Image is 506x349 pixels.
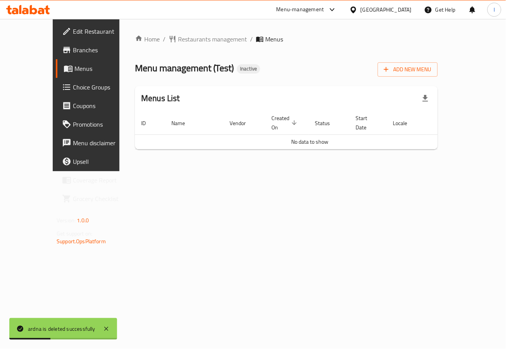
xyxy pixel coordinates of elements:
[230,119,256,128] span: Vendor
[56,41,137,59] a: Branches
[73,138,131,148] span: Menu disclaimer
[28,325,95,333] div: ardna is deleted successfully
[494,5,495,14] span: I
[73,101,131,110] span: Coupons
[356,113,377,132] span: Start Date
[163,34,166,44] li: /
[135,34,160,44] a: Home
[73,45,131,55] span: Branches
[135,34,438,44] nav: breadcrumb
[73,120,131,129] span: Promotions
[237,64,260,74] div: Inactive
[56,78,137,96] a: Choice Groups
[56,152,137,171] a: Upsell
[315,119,340,128] span: Status
[169,34,247,44] a: Restaurants management
[291,137,328,147] span: No data to show
[73,83,131,92] span: Choice Groups
[56,96,137,115] a: Coupons
[73,194,131,203] span: Grocery Checklist
[56,59,137,78] a: Menus
[57,236,106,246] a: Support.OpsPlatform
[57,229,92,239] span: Get support on:
[416,89,435,108] div: Export file
[276,5,324,14] div: Menu-management
[384,65,432,74] span: Add New Menu
[56,22,137,41] a: Edit Restaurant
[56,171,137,189] a: Coverage Report
[265,34,283,44] span: Menus
[178,34,247,44] span: Restaurants management
[171,119,195,128] span: Name
[427,111,485,135] th: Actions
[74,64,131,73] span: Menus
[393,119,417,128] span: Locale
[56,115,137,134] a: Promotions
[135,59,234,77] span: Menu management ( Test )
[73,27,131,36] span: Edit Restaurant
[378,62,438,77] button: Add New Menu
[56,134,137,152] a: Menu disclaimer
[250,34,253,44] li: /
[73,157,131,166] span: Upsell
[141,119,156,128] span: ID
[237,65,260,72] span: Inactive
[57,215,76,225] span: Version:
[141,93,180,104] h2: Menus List
[56,189,137,208] a: Grocery Checklist
[77,215,89,225] span: 1.0.0
[271,113,299,132] span: Created On
[73,175,131,185] span: Coverage Report
[361,5,412,14] div: [GEOGRAPHIC_DATA]
[135,111,485,150] table: enhanced table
